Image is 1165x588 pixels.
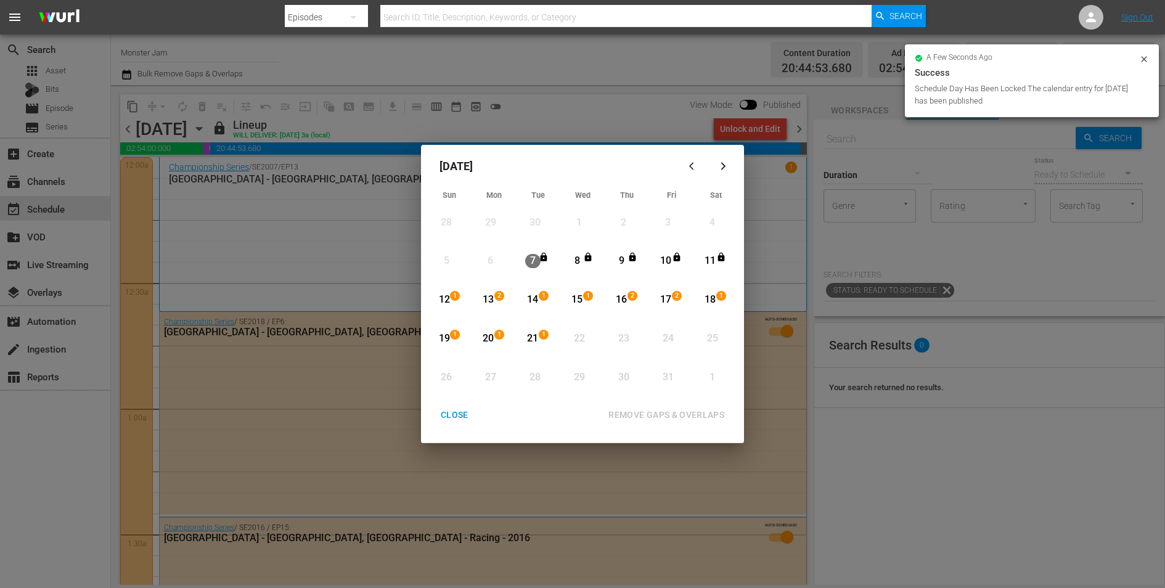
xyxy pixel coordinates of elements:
div: 1 [571,216,587,230]
div: 7 [525,254,541,268]
div: 27 [483,370,498,385]
div: 10 [658,254,674,268]
div: 16 [614,293,629,307]
div: 20 [481,332,496,346]
div: Success [915,65,1149,80]
span: 1 [539,291,548,301]
span: 2 [628,291,637,301]
div: 19 [436,332,452,346]
div: 28 [439,216,454,230]
div: 22 [571,332,587,346]
div: 29 [483,216,498,230]
div: 29 [571,370,587,385]
div: 17 [658,293,674,307]
span: Tue [531,190,545,200]
span: Sun [443,190,456,200]
div: 30 [527,216,542,230]
span: a few seconds ago [926,53,992,63]
div: 14 [525,293,541,307]
span: 1 [495,330,504,340]
div: 21 [525,332,541,346]
div: 25 [705,332,720,346]
div: 15 [570,293,585,307]
span: 1 [451,291,459,301]
div: Schedule Day Has Been Locked The calendar entry for [DATE] has been published [915,83,1136,107]
div: 3 [660,216,676,230]
span: Wed [575,190,591,200]
div: 12 [436,293,452,307]
div: 2 [616,216,631,230]
div: 24 [660,332,676,346]
div: 28 [527,370,542,385]
button: CLOSE [426,404,483,427]
div: 11 [703,254,718,268]
div: 18 [703,293,718,307]
span: Mon [486,190,502,200]
span: Search [889,5,922,27]
div: 23 [616,332,631,346]
div: 8 [570,254,585,268]
div: [DATE] [427,151,679,181]
div: 26 [439,370,454,385]
div: 5 [439,254,454,268]
div: 1 [705,370,720,385]
a: Sign Out [1121,12,1153,22]
div: 4 [705,216,720,230]
span: Thu [620,190,634,200]
div: 30 [616,370,631,385]
span: 2 [672,291,681,301]
span: 2 [495,291,504,301]
div: 31 [660,370,676,385]
div: 6 [483,254,498,268]
div: CLOSE [431,407,478,423]
span: Fri [667,190,676,200]
div: 13 [481,293,496,307]
span: menu [7,10,22,25]
span: 1 [539,330,548,340]
div: Month View [427,187,738,398]
span: Sat [710,190,722,200]
span: 1 [717,291,726,301]
div: 9 [614,254,629,268]
img: ans4CAIJ8jUAAAAAAAAAAAAAAAAAAAAAAAAgQb4GAAAAAAAAAAAAAAAAAAAAAAAAJMjXAAAAAAAAAAAAAAAAAAAAAAAAgAT5G... [30,3,89,32]
span: 1 [584,291,592,301]
span: 1 [451,330,459,340]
